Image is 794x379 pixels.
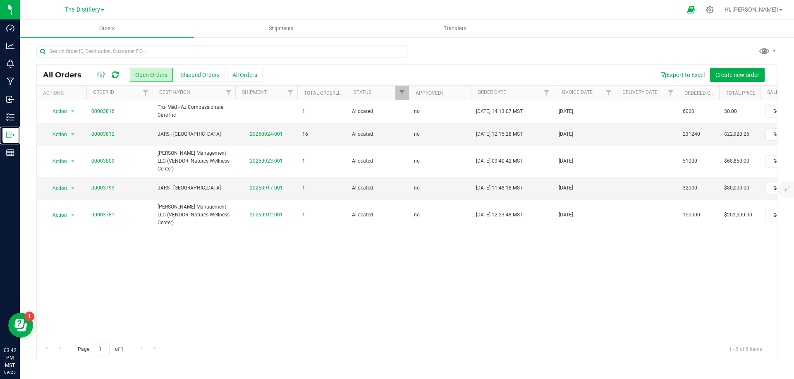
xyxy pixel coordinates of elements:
a: Approved? [416,90,444,96]
span: Page of 1 [71,343,130,355]
span: Allocated [352,108,404,115]
span: Create new order [715,72,759,78]
span: [DATE] [559,184,573,192]
button: Export to Excel [655,68,710,82]
iframe: Resource center [8,313,33,338]
a: Delivery Date [622,89,658,95]
span: $22,920.26 [724,130,749,138]
a: Status [354,89,371,95]
div: Actions [43,90,83,96]
span: Hi, [PERSON_NAME]! [725,6,778,13]
inline-svg: Reports [6,149,14,157]
a: Filter [540,86,554,100]
a: Filter [222,86,235,100]
span: no [414,130,420,138]
span: Transfers [433,25,478,32]
span: 6000 [683,108,694,115]
a: 00003809 [91,157,115,165]
a: Ordered qty [684,90,716,96]
a: 20250924-001 [250,131,283,137]
span: $68,850.00 [724,157,749,165]
span: Action [45,106,67,117]
a: Shipments [194,20,368,37]
a: Total Orderlines [304,90,349,96]
a: Order ID [93,89,114,95]
div: Manage settings [705,6,715,14]
span: JARS - [GEOGRAPHIC_DATA] [158,184,230,192]
span: [DATE] 09:40:42 MST [476,157,523,165]
span: The Distillery [65,6,100,13]
span: Shipments [258,25,305,32]
span: no [414,184,420,192]
inline-svg: Dashboard [6,24,14,32]
inline-svg: Analytics [6,42,14,50]
span: 16 [302,130,308,138]
p: 09/25 [4,369,16,375]
inline-svg: Inbound [6,95,14,103]
span: [DATE] 14:13:07 MST [476,108,523,115]
span: Allocated [352,157,404,165]
a: Filter [664,86,678,100]
span: [DATE] [559,211,573,219]
span: 1 [302,157,305,165]
button: Create new order [710,68,765,82]
a: Total Price [726,90,756,96]
span: [DATE] [559,130,573,138]
a: Filter [602,86,616,100]
button: Open Orders [130,68,173,82]
span: $0.00 [724,108,737,115]
span: Open Ecommerce Menu [682,2,701,18]
a: 20250912-001 [250,212,283,218]
span: Tru- Med - Az Compassionate Care Inc [158,103,230,119]
span: select [68,209,78,221]
a: 00003812 [91,130,115,138]
span: no [414,108,420,115]
span: Action [45,129,67,140]
a: Shipment [242,89,267,95]
span: 1 [302,184,305,192]
a: 20250923-001 [250,158,283,164]
span: [DATE] 11:48:18 MST [476,184,523,192]
inline-svg: Outbound [6,131,14,139]
span: select [68,129,78,140]
a: 00003799 [91,184,115,192]
a: Transfers [368,20,542,37]
span: [DATE] [559,157,573,165]
span: [PERSON_NAME] Management LLC (VENDOR: Natures Wellness Center) [158,149,230,173]
button: Shipped Orders [175,68,225,82]
inline-svg: Inventory [6,113,14,121]
span: Action [45,156,67,167]
a: Orders [20,20,194,37]
inline-svg: Manufacturing [6,77,14,86]
span: no [414,157,420,165]
a: Sales Rep [767,89,792,95]
a: Destination [159,89,190,95]
inline-svg: Monitoring [6,60,14,68]
span: Allocated [352,211,404,219]
span: Allocated [352,130,404,138]
a: Filter [284,86,297,100]
span: no [414,211,420,219]
iframe: Resource center unread badge [24,312,34,321]
a: Invoice Date [560,89,593,95]
span: 1 [302,108,305,115]
span: 32000 [683,184,697,192]
span: JARS - [GEOGRAPHIC_DATA] [158,130,230,138]
span: Orders [88,25,126,32]
span: 1 [302,211,305,219]
span: select [68,182,78,194]
span: Allocated [352,184,404,192]
span: $80,000.00 [724,184,749,192]
span: [DATE] 12:15:28 MST [476,130,523,138]
span: All Orders [43,70,90,79]
input: 1 [95,343,110,355]
a: Filter [395,86,409,100]
a: 00003816 [91,108,115,115]
button: All Orders [227,68,263,82]
span: Action [45,182,67,194]
span: $202,500.00 [724,211,752,219]
p: 03:42 PM MST [4,347,16,369]
span: 150000 [683,211,700,219]
a: 00003781 [91,211,115,219]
